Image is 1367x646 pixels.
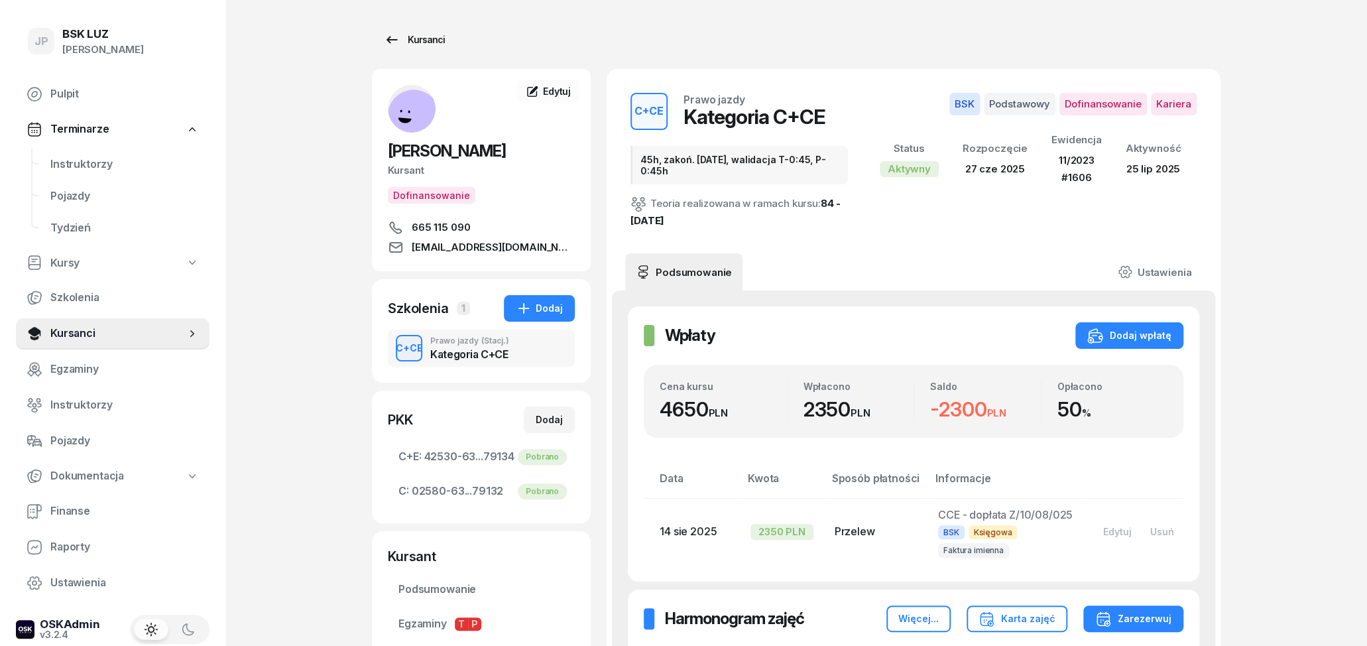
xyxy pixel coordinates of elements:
[388,187,475,204] button: Dofinansowanie
[1125,161,1181,178] div: 25 lip 2025
[644,470,740,498] th: Data
[516,80,580,103] a: Edytuj
[16,495,209,527] a: Finanse
[986,407,1006,419] small: PLN
[50,539,199,556] span: Raporty
[430,337,509,345] div: Prawo jazdy
[803,381,914,392] div: Wpłacono
[665,608,804,629] h2: Harmonogram zajęć
[660,381,787,392] div: Cena kursu
[16,248,209,279] a: Kursy
[1087,328,1171,344] div: Dodaj wpłatę
[851,407,870,419] small: PLN
[1083,606,1183,632] button: Zarezerwuj
[1081,407,1091,419] small: %
[984,93,1055,115] span: Podstawowy
[50,503,199,520] span: Finanse
[40,180,209,212] a: Pojazdy
[504,295,575,322] button: Dodaj
[16,567,209,599] a: Ustawienia
[1151,93,1197,115] span: Kariera
[938,508,1073,521] span: CCE - dopłata Z/10/08/025
[965,162,1025,175] span: 27 cze 2025
[388,220,575,235] a: 665 115 090
[16,620,34,639] img: logo-xs-dark@2x.png
[388,547,575,566] div: Kursant
[708,407,728,419] small: PLN
[34,36,48,47] span: JP
[50,86,199,103] span: Pulpit
[50,397,199,414] span: Instruktorzy
[536,412,563,428] div: Dodaj
[16,425,209,457] a: Pojazdy
[665,325,715,346] h2: Wpłaty
[481,337,509,345] span: (Stacj.)
[1057,397,1168,422] div: 50
[930,397,1041,422] div: -2300
[388,441,575,473] a: C+E:42530-63...79134Pobrano
[949,93,1197,115] button: BSKPodstawowyDofinansowanieKariera
[683,105,825,129] div: Kategoria C+CE
[50,325,186,342] span: Kursanci
[16,78,209,110] a: Pulpit
[1103,526,1132,537] div: Edytuj
[963,140,1028,157] div: Rozpoczęcie
[388,330,575,367] button: C+CEPrawo jazdy(Stacj.)Kategoria C+CE
[50,156,199,173] span: Instruktorzy
[880,140,939,157] div: Status
[372,27,457,53] a: Kursanci
[388,299,449,318] div: Szkolenia
[518,449,567,465] div: Pobrano
[16,318,209,350] a: Kursanci
[660,525,717,538] span: 14 sie 2025
[16,282,209,314] a: Szkolenia
[898,611,939,627] div: Więcej...
[969,525,1018,539] span: Księgowa
[967,606,1067,632] button: Karta zajęć
[683,94,744,105] div: Prawo jazdy
[630,93,668,130] button: C+CE
[40,619,100,630] div: OSKAdmin
[927,470,1083,498] th: Informacje
[824,470,927,498] th: Sposób płatności
[625,253,743,291] a: Podsumowanie
[430,349,509,359] div: Kategoria C+CE
[835,523,917,541] div: Przelew
[50,361,199,378] span: Egzaminy
[40,149,209,180] a: Instruktorzy
[398,615,564,633] span: Egzaminy
[50,220,199,237] span: Tydzień
[803,397,914,422] div: 2350
[388,574,575,606] a: Podsumowanie
[40,630,100,639] div: v3.2.4
[1094,521,1141,543] button: Edytuj
[412,239,575,255] span: [EMAIL_ADDRESS][DOMAIN_NAME]
[62,41,144,58] div: [PERSON_NAME]
[516,300,563,316] div: Dodaj
[1075,322,1183,349] button: Dodaj wpłatę
[1141,521,1183,543] button: Usuń
[1095,611,1171,627] div: Zarezerwuj
[938,525,965,539] span: BSK
[16,461,209,491] a: Dokumentacja
[979,611,1055,627] div: Karta zajęć
[1057,381,1168,392] div: Opłacono
[16,114,209,145] a: Terminarze
[750,524,813,540] div: 2350 PLN
[398,448,564,466] span: 42530-63...79134
[390,340,428,356] div: C+CE
[880,161,939,177] div: Aktywny
[398,483,564,500] span: 02580-63...79132
[1107,253,1202,291] a: Ustawienia
[50,289,199,306] span: Szkolenia
[16,531,209,563] a: Raporty
[16,389,209,421] a: Instruktorzy
[630,146,848,184] div: 45h, zakoń. [DATE], walidacja T-0:45, P-0:45h
[468,617,481,631] span: P
[62,29,144,40] div: BSK LUZ
[518,484,567,499] div: Pobrano
[16,354,209,385] a: Egzaminy
[398,581,564,598] span: Podsumowanie
[949,93,980,115] span: BSK
[388,411,413,429] div: PKK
